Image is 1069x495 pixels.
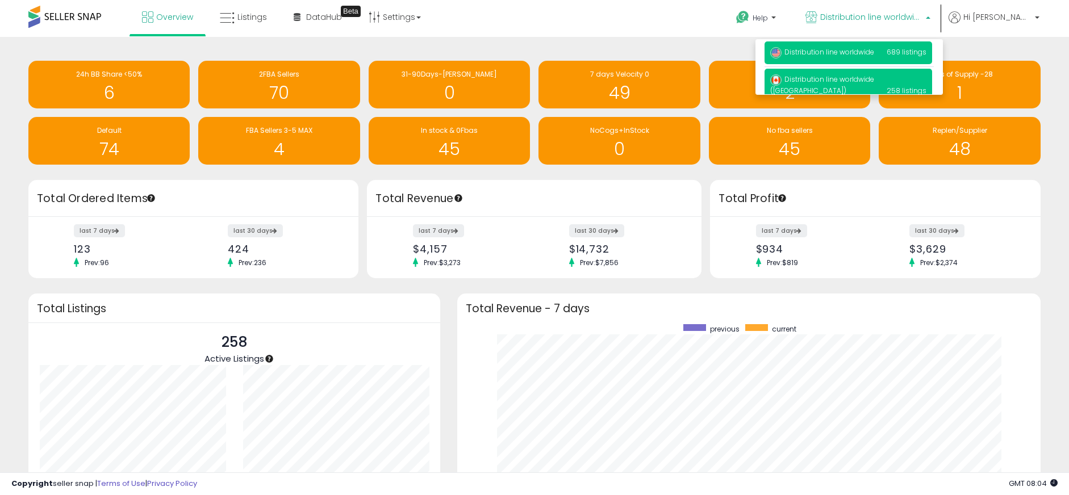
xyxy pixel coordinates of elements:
[264,354,274,364] div: Tooltip anchor
[259,69,299,79] span: 2FBA Sellers
[909,243,1021,255] div: $3,629
[198,61,360,108] a: 2FBA Sellers 70
[76,69,142,79] span: 24h BB Share <50%
[770,74,874,95] span: Distribution line worldwide ([GEOGRAPHIC_DATA])
[374,83,524,102] h1: 0
[538,117,700,165] a: NoCogs+InStock 0
[204,140,354,158] h1: 4
[466,304,1032,313] h3: Total Revenue - 7 days
[34,83,184,102] h1: 6
[915,258,963,267] span: Prev: $2,374
[413,243,526,255] div: $4,157
[544,140,694,158] h1: 0
[147,478,197,489] a: Privacy Policy
[820,11,922,23] span: Distribution line worldwide ([GEOGRAPHIC_DATA])
[767,125,813,135] span: No fba sellers
[28,61,190,108] a: 24h BB Share <50% 6
[204,332,264,353] p: 258
[34,140,184,158] h1: 74
[198,117,360,165] a: FBA Sellers 3-5 MAX 4
[569,243,682,255] div: $14,732
[544,83,694,102] h1: 49
[963,11,1032,23] span: Hi [PERSON_NAME]
[11,478,53,489] strong: Copyright
[246,125,312,135] span: FBA Sellers 3-5 MAX
[756,243,867,255] div: $934
[228,224,283,237] label: last 30 days
[933,125,987,135] span: Replen/Supplier
[770,47,782,58] img: usa.png
[927,69,993,79] span: Days of Supply -28
[887,86,926,95] span: 258 listings
[909,224,964,237] label: last 30 days
[770,47,874,57] span: Distribution line worldwide
[413,224,464,237] label: last 7 days
[753,13,768,23] span: Help
[727,2,787,37] a: Help
[884,140,1034,158] h1: 48
[204,83,354,102] h1: 70
[79,258,115,267] span: Prev: 96
[709,117,870,165] a: No fba sellers 45
[228,243,339,255] div: 424
[710,324,740,334] span: previous
[538,61,700,108] a: 7 days Velocity 0 49
[453,193,463,203] div: Tooltip anchor
[770,74,782,86] img: canada.png
[719,191,1032,207] h3: Total Profit
[590,69,649,79] span: 7 days Velocity 0
[715,140,865,158] h1: 45
[736,10,750,24] i: Get Help
[146,193,156,203] div: Tooltip anchor
[1009,478,1058,489] span: 2025-10-13 08:04 GMT
[887,47,926,57] span: 689 listings
[574,258,624,267] span: Prev: $7,856
[569,224,624,237] label: last 30 days
[74,224,125,237] label: last 7 days
[306,11,342,23] span: DataHub
[879,117,1040,165] a: Replen/Supplier 48
[237,11,267,23] span: Listings
[369,61,530,108] a: 31-90Days-[PERSON_NAME] 0
[421,125,478,135] span: In stock & 0Fbas
[341,6,361,17] div: Tooltip anchor
[590,125,649,135] span: NoCogs+InStock
[374,140,524,158] h1: 45
[233,258,272,267] span: Prev: 236
[204,353,264,364] span: Active Listings
[761,258,804,267] span: Prev: $819
[879,61,1040,108] a: Days of Supply -28 1
[28,117,190,165] a: Default 74
[97,478,145,489] a: Terms of Use
[949,11,1039,37] a: Hi [PERSON_NAME]
[37,304,432,313] h3: Total Listings
[11,479,197,489] div: seller snap | |
[74,243,185,255] div: 123
[777,193,787,203] div: Tooltip anchor
[156,11,193,23] span: Overview
[709,61,870,108] a: [PERSON_NAME] MIn 2
[715,83,865,102] h1: 2
[97,125,122,135] span: Default
[772,324,796,334] span: current
[402,69,497,79] span: 31-90Days-[PERSON_NAME]
[37,191,350,207] h3: Total Ordered Items
[369,117,530,165] a: In stock & 0Fbas 45
[884,83,1034,102] h1: 1
[418,258,466,267] span: Prev: $3,273
[756,224,807,237] label: last 7 days
[375,191,693,207] h3: Total Revenue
